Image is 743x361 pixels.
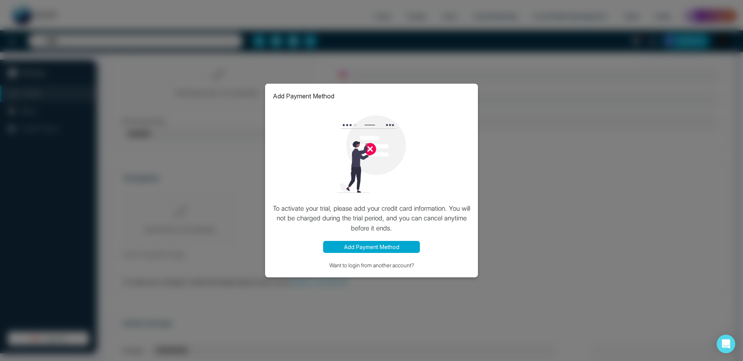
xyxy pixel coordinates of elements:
[717,335,735,353] div: Open Intercom Messenger
[273,91,334,101] p: Add Payment Method
[333,115,410,193] img: loading
[273,261,470,270] button: Want to login from another account?
[323,241,420,253] button: Add Payment Method
[273,204,470,234] p: To activate your trial, please add your credit card information. You will not be charged during t...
